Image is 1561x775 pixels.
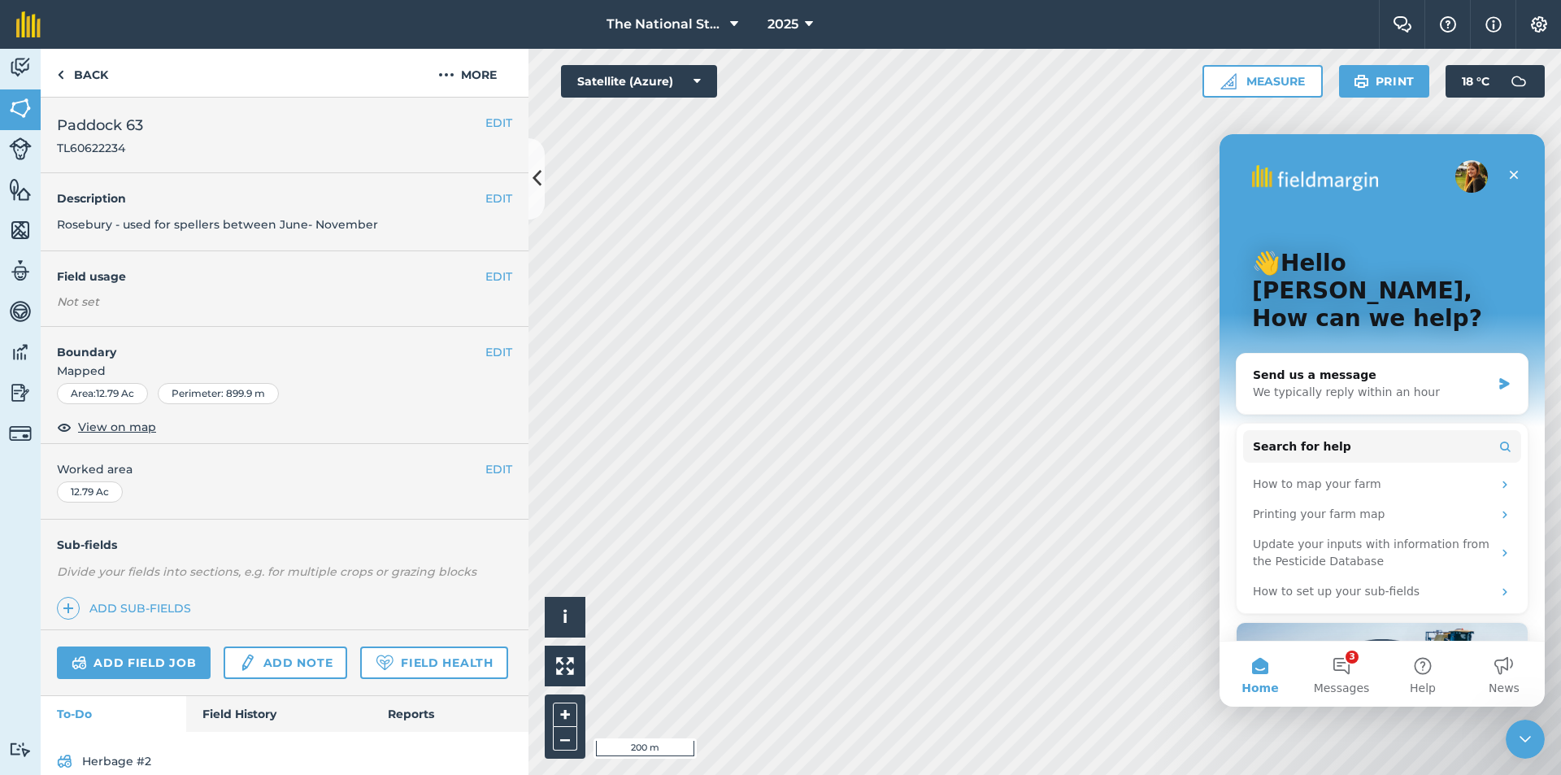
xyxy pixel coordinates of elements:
[280,26,309,55] div: Close
[9,55,32,80] img: svg+xml;base64,PD94bWwgdmVyc2lvbj0iMS4wIiBlbmNvZGluZz0idXRmLTgiPz4KPCEtLSBHZW5lcmF0b3I6IEFkb2JlIE...
[485,114,512,132] button: EDIT
[269,548,300,559] span: News
[57,217,378,232] span: Rosebury - used for spellers between June- November
[1446,65,1545,98] button: 18 °C
[1502,65,1535,98] img: svg+xml;base64,PD94bWwgdmVyc2lvbj0iMS4wIiBlbmNvZGluZz0idXRmLTgiPz4KPCEtLSBHZW5lcmF0b3I6IEFkb2JlIE...
[1220,73,1237,89] img: Ruler icon
[41,696,186,732] a: To-Do
[16,488,309,694] div: Introducing Pesticide Check
[57,417,72,437] img: svg+xml;base64,PHN2ZyB4bWxucz0iaHR0cDovL3d3dy53My5vcmcvMjAwMC9zdmciIHdpZHRoPSIxOCIgaGVpZ2h0PSIyNC...
[485,460,512,478] button: EDIT
[57,481,123,503] div: 12.79 Ac
[22,548,59,559] span: Home
[9,259,32,283] img: svg+xml;base64,PD94bWwgdmVyc2lvbj0iMS4wIiBlbmNvZGluZz0idXRmLTgiPz4KPCEtLSBHZW5lcmF0b3I6IEFkb2JlIE...
[545,597,585,638] button: i
[9,340,32,364] img: svg+xml;base64,PD94bWwgdmVyc2lvbj0iMS4wIiBlbmNvZGluZz0idXRmLTgiPz4KPCEtLSBHZW5lcmF0b3I6IEFkb2JlIE...
[81,507,163,573] button: Messages
[57,460,512,478] span: Worked area
[556,657,574,675] img: Four arrows, one pointing top left, one top right, one bottom right and the last bottom left
[1485,15,1502,34] img: svg+xml;base64,PHN2ZyB4bWxucz0iaHR0cDovL3d3dy53My5vcmcvMjAwMC9zdmciIHdpZHRoPSIxNyIgaGVpZ2h0PSIxNy...
[186,696,371,732] a: Field History
[360,647,507,679] a: Field Health
[57,564,476,579] em: Divide your fields into sections, e.g. for multiple crops or grazing blocks
[485,343,512,361] button: EDIT
[9,177,32,202] img: svg+xml;base64,PHN2ZyB4bWxucz0iaHR0cDovL3d3dy53My5vcmcvMjAwMC9zdmciIHdpZHRoPSI1NiIgaGVpZ2h0PSI2MC...
[57,65,64,85] img: svg+xml;base64,PHN2ZyB4bWxucz0iaHR0cDovL3d3dy53My5vcmcvMjAwMC9zdmciIHdpZHRoPSI5IiBoZWlnaHQ9IjI0Ii...
[767,15,798,34] span: 2025
[78,418,156,436] span: View on map
[1506,720,1545,759] iframe: Intercom live chat
[41,536,528,554] h4: Sub-fields
[57,268,485,285] h4: Field usage
[9,742,32,757] img: svg+xml;base64,PD94bWwgdmVyc2lvbj0iMS4wIiBlbmNvZGluZz0idXRmLTgiPz4KPCEtLSBHZW5lcmF0b3I6IEFkb2JlIE...
[1529,16,1549,33] img: A cog icon
[17,489,308,603] img: Introducing Pesticide Check
[158,383,279,404] div: Perimeter : 899.9 m
[57,647,211,679] a: Add field job
[57,748,512,774] a: Herbage #2
[190,548,216,559] span: Help
[9,137,32,160] img: svg+xml;base64,PD94bWwgdmVyc2lvbj0iMS4wIiBlbmNvZGluZz0idXRmLTgiPz4KPCEtLSBHZW5lcmF0b3I6IEFkb2JlIE...
[1220,134,1545,707] iframe: Intercom live chat
[485,189,512,207] button: EDIT
[244,507,325,573] button: News
[41,49,124,97] a: Back
[563,607,567,627] span: i
[1339,65,1430,98] button: Print
[607,15,724,34] span: The National Stud
[1462,65,1489,98] span: 18 ° C
[63,599,74,618] img: svg+xml;base64,PHN2ZyB4bWxucz0iaHR0cDovL3d3dy53My5vcmcvMjAwMC9zdmciIHdpZHRoPSIxNCIgaGVpZ2h0PSIyNC...
[224,647,347,679] a: Add note
[9,218,32,242] img: svg+xml;base64,PHN2ZyB4bWxucz0iaHR0cDovL3d3dy53My5vcmcvMjAwMC9zdmciIHdpZHRoPSI1NiIgaGVpZ2h0PSI2MC...
[438,65,454,85] img: svg+xml;base64,PHN2ZyB4bWxucz0iaHR0cDovL3d3dy53My5vcmcvMjAwMC9zdmciIHdpZHRoPSIyMCIgaGVpZ2h0PSIyNC...
[41,327,485,361] h4: Boundary
[57,294,512,310] div: Not set
[1438,16,1458,33] img: A question mark icon
[238,653,256,673] img: svg+xml;base64,PD94bWwgdmVyc2lvbj0iMS4wIiBlbmNvZGluZz0idXRmLTgiPz4KPCEtLSBHZW5lcmF0b3I6IEFkb2JlIE...
[372,696,528,732] a: Reports
[57,189,512,207] h4: Description
[1393,16,1412,33] img: Two speech bubbles overlapping with the left bubble in the forefront
[553,703,577,727] button: +
[163,507,244,573] button: Help
[16,11,41,37] img: fieldmargin Logo
[553,727,577,751] button: –
[57,417,156,437] button: View on map
[1202,65,1323,98] button: Measure
[407,49,528,97] button: More
[1354,72,1369,91] img: svg+xml;base64,PHN2ZyB4bWxucz0iaHR0cDovL3d3dy53My5vcmcvMjAwMC9zdmciIHdpZHRoPSIxOSIgaGVpZ2h0PSIyNC...
[9,299,32,324] img: svg+xml;base64,PD94bWwgdmVyc2lvbj0iMS4wIiBlbmNvZGluZz0idXRmLTgiPz4KPCEtLSBHZW5lcmF0b3I6IEFkb2JlIE...
[485,268,512,285] button: EDIT
[9,422,32,445] img: svg+xml;base64,PD94bWwgdmVyc2lvbj0iMS4wIiBlbmNvZGluZz0idXRmLTgiPz4KPCEtLSBHZW5lcmF0b3I6IEFkb2JlIE...
[41,362,528,380] span: Mapped
[57,383,148,404] div: Area : 12.79 Ac
[94,548,150,559] span: Messages
[57,751,72,771] img: svg+xml;base64,PD94bWwgdmVyc2lvbj0iMS4wIiBlbmNvZGluZz0idXRmLTgiPz4KPCEtLSBHZW5lcmF0b3I6IEFkb2JlIE...
[57,140,143,156] span: TL60622234
[57,597,198,620] a: Add sub-fields
[9,96,32,120] img: svg+xml;base64,PHN2ZyB4bWxucz0iaHR0cDovL3d3dy53My5vcmcvMjAwMC9zdmciIHdpZHRoPSI1NiIgaGVpZ2h0PSI2MC...
[57,114,143,137] span: Paddock 63
[561,65,717,98] button: Satellite (Azure)
[72,653,87,673] img: svg+xml;base64,PD94bWwgdmVyc2lvbj0iMS4wIiBlbmNvZGluZz0idXRmLTgiPz4KPCEtLSBHZW5lcmF0b3I6IEFkb2JlIE...
[9,381,32,405] img: svg+xml;base64,PD94bWwgdmVyc2lvbj0iMS4wIiBlbmNvZGluZz0idXRmLTgiPz4KPCEtLSBHZW5lcmF0b3I6IEFkb2JlIE...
